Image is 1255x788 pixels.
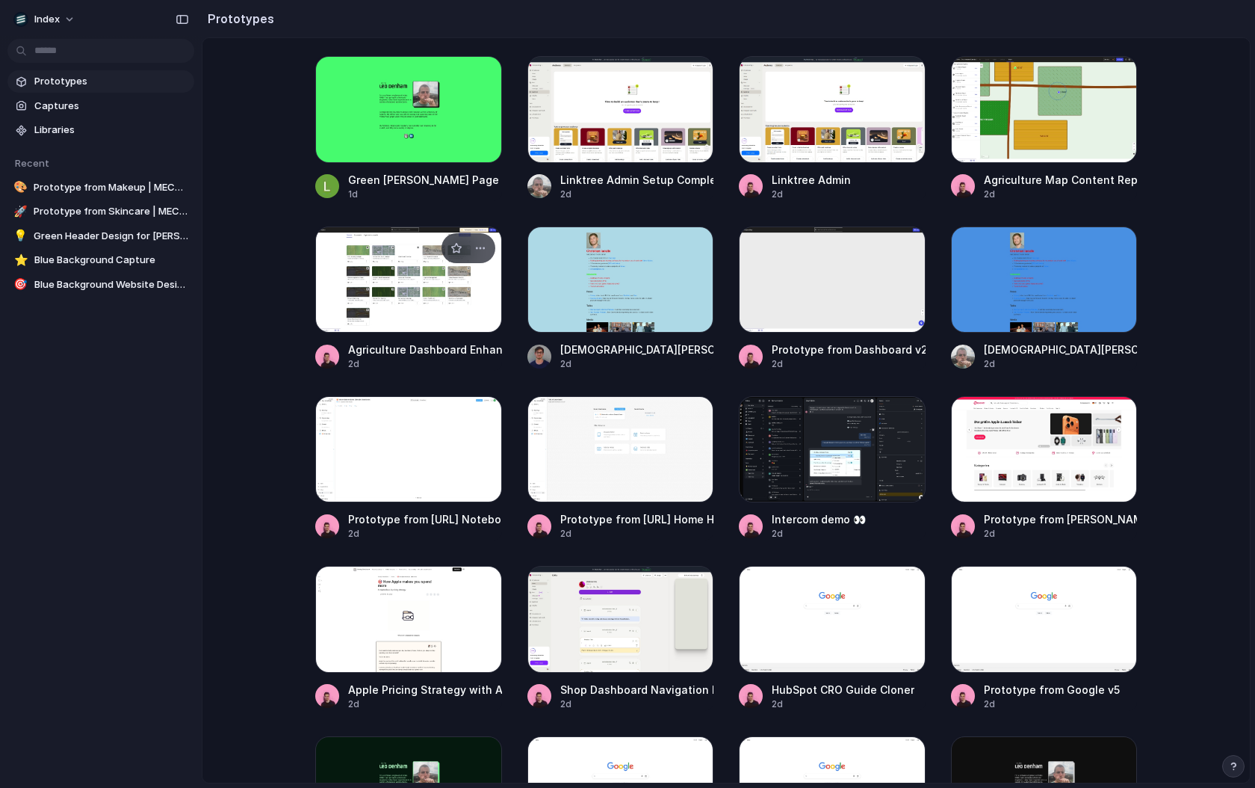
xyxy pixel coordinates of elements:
[951,227,1138,371] a: Christian Iacullo Interests - Blue Background[DEMOGRAPHIC_DATA][PERSON_NAME] Interests - Blue Bac...
[739,566,926,710] a: HubSpot CRO Guide ClonerHubSpot CRO Guide Cloner2d
[315,56,502,200] a: Green Leo Denham PageGreen [PERSON_NAME] Page1d
[984,342,1138,357] div: [DEMOGRAPHIC_DATA][PERSON_NAME] Interests - Blue Background
[984,357,1138,371] div: 2d
[527,396,714,541] a: Prototype from Fabi.ai Home HeadingsPrototype from [URL] Home Headings2d
[739,396,926,541] a: Intercom demo 👀Intercom demo 👀2d
[984,698,1120,711] div: 2d
[13,180,28,195] div: 🎨
[951,56,1138,200] a: Agriculture Map Content ReplacementAgriculture Map Content Replacement2d
[34,123,188,138] span: Libraries
[7,200,194,223] a: 🚀Prototype from Skincare | MECCA [GEOGRAPHIC_DATA]
[348,357,502,371] div: 2d
[560,188,714,201] div: 2d
[984,682,1120,698] div: Prototype from Google v5
[772,527,866,541] div: 2d
[772,172,851,188] div: Linktree Admin
[560,527,714,541] div: 2d
[348,342,502,357] div: Agriculture Dashboard Enhancements
[202,10,274,28] h2: Prototypes
[560,682,714,698] div: Shop Dashboard Navigation Extension
[527,227,714,371] a: Christian Iacullo Interests - Pink Background[DEMOGRAPHIC_DATA][PERSON_NAME] Interests - Pink Bac...
[560,357,714,371] div: 2d
[951,396,1138,541] a: Prototype from Grover Tech MietservicePrototype from [PERSON_NAME] Tech Mietservice2d
[34,204,188,219] span: Prototype from Skincare | MECCA [GEOGRAPHIC_DATA]
[315,566,502,710] a: Apple Pricing Strategy with Alloy App AdApple Pricing Strategy with Alloy App Ad2d
[34,74,188,89] span: Prototypes
[348,511,502,527] div: Prototype from [URL] Notebook Organization
[984,172,1138,188] div: Agriculture Map Content Replacement
[7,274,194,296] a: 🎯Blue Background Website Design
[984,511,1138,527] div: Prototype from [PERSON_NAME] Tech Mietservice
[772,682,914,698] div: HubSpot CRO Guide Cloner
[7,225,194,247] a: 💡Green Header Design for [PERSON_NAME]
[560,172,714,188] div: Linktree Admin Setup Completion
[348,698,502,711] div: 2d
[772,188,851,201] div: 2d
[772,342,926,357] div: Prototype from Dashboard v2
[772,357,926,371] div: 2d
[560,698,714,711] div: 2d
[348,172,499,188] div: Green [PERSON_NAME] Page
[7,119,194,141] a: Libraries
[527,56,714,200] a: Linktree Admin Setup CompletionLinktree Admin Setup Completion2d
[15,157,49,169] span: Recent
[34,180,188,195] span: Prototype from Makeup | MECCA [GEOGRAPHIC_DATA]
[315,396,502,541] a: Prototype from Fabi.ai Notebook OrganizationPrototype from [URL] Notebook Organization2d
[34,12,60,27] span: Index
[772,698,914,711] div: 2d
[13,277,28,292] div: 🎯
[315,227,502,371] a: Agriculture Dashboard EnhancementsAgriculture Dashboard Enhancements2d
[7,249,194,271] a: ⭐Blue Background Capture
[348,188,499,201] div: 1d
[739,227,926,371] a: Prototype from Dashboard v2Prototype from Dashboard v22d
[7,176,194,199] a: 🎨Prototype from Makeup | MECCA [GEOGRAPHIC_DATA]
[772,511,866,527] div: Intercom demo 👀
[34,229,188,244] span: Green Header Design for [PERSON_NAME]
[527,566,714,710] a: Shop Dashboard Navigation ExtensionShop Dashboard Navigation Extension2d
[951,566,1138,710] a: Prototype from Google v5Prototype from Google v52d
[984,188,1138,201] div: 2d
[34,99,188,114] span: Captures
[13,204,28,219] div: 🚀
[984,527,1138,541] div: 2d
[560,342,714,357] div: [DEMOGRAPHIC_DATA][PERSON_NAME] Interests - Pink Background
[7,95,194,117] a: Captures
[739,56,926,200] a: Linktree AdminLinktree Admin2d
[7,70,194,93] a: Prototypes
[7,7,83,31] button: Index
[13,229,28,244] div: 💡
[13,253,28,268] div: ⭐
[348,682,502,698] div: Apple Pricing Strategy with Alloy App Ad
[34,253,188,268] span: Blue Background Capture
[560,511,714,527] div: Prototype from [URL] Home Headings
[34,277,188,292] span: Blue Background Website Design
[348,527,502,541] div: 2d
